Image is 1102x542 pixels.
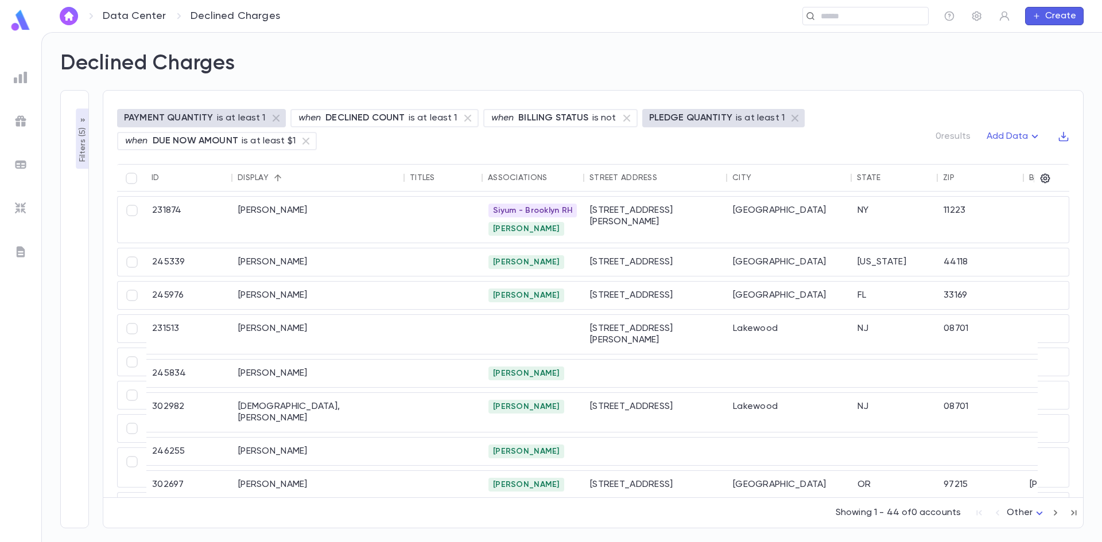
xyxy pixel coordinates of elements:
span: [PERSON_NAME] [488,447,564,456]
div: OR [852,471,938,510]
div: [US_STATE] [852,248,938,276]
div: PAYMENT QUANTITYis at least 1 [117,109,286,127]
div: [GEOGRAPHIC_DATA] [727,248,852,276]
div: Titles [410,173,435,182]
img: batches_grey.339ca447c9d9533ef1741baa751efc33.svg [14,158,28,171]
button: Sort [269,169,287,187]
h2: Declined Charges [60,51,235,76]
div: 246255 [146,438,232,465]
p: PAYMENT QUANTITY [124,112,214,124]
div: [PERSON_NAME] [232,197,405,243]
p: when [125,135,148,147]
div: [GEOGRAPHIC_DATA] [727,282,852,309]
div: [PERSON_NAME] [232,248,405,276]
div: [STREET_ADDRESS] [584,471,727,510]
div: NJ [852,393,938,432]
p: DECLINED COUNT [325,112,405,124]
div: City [732,173,751,182]
div: 33169 [938,282,1024,309]
p: Showing 1 - 44 of 0 accounts [836,507,961,518]
div: NJ [852,315,938,354]
img: home_white.a664292cf8c1dea59945f0da9f25487c.svg [62,11,76,21]
div: ID [152,173,160,182]
div: Zip [943,173,954,182]
p: is at least $1 [242,135,296,147]
div: 08701 [938,393,1024,432]
img: logo [9,9,32,32]
div: Lakewood [727,315,852,354]
div: [PERSON_NAME] [232,360,405,387]
button: Sort [435,169,453,187]
div: PLEDGE QUANTITYis at least 1 [642,109,805,127]
div: FL [852,282,938,309]
img: campaigns_grey.99e729a5f7ee94e3726e6486bddda8f1.svg [14,114,28,128]
p: when [298,112,321,124]
span: [PERSON_NAME] [488,480,564,489]
p: Declined Charges [191,10,280,22]
div: 302697 [146,471,232,510]
div: 245976 [146,282,232,309]
div: whenBILLING STATUSis not [483,109,638,127]
button: Filters (5) [76,109,90,169]
span: [PERSON_NAME] [488,402,564,411]
div: 08701 [938,315,1024,354]
button: Sort [954,169,973,187]
div: [PERSON_NAME] [232,315,405,354]
img: letters_grey.7941b92b52307dd3b8a917253454ce1c.svg [14,245,28,259]
div: [STREET_ADDRESS][PERSON_NAME] [584,315,727,354]
p: PLEDGE QUANTITY [649,112,732,124]
div: [GEOGRAPHIC_DATA] [727,197,852,243]
div: [PERSON_NAME] [232,282,405,309]
button: Sort [751,169,770,187]
a: Data Center [103,10,166,22]
div: [STREET_ADDRESS] [584,282,727,309]
p: 0 results [936,131,971,142]
p: is at least 1 [409,112,457,124]
div: [PERSON_NAME] [232,471,405,510]
img: imports_grey.530a8a0e642e233f2baf0ef88e8c9fcb.svg [14,201,28,215]
span: [PERSON_NAME] [488,369,564,378]
div: Other [1007,504,1046,522]
p: is at least 1 [736,112,785,124]
button: Create [1025,7,1084,25]
div: Display [238,173,269,182]
div: [STREET_ADDRESS] [584,393,727,432]
p: Filters ( 5 ) [77,125,88,162]
div: [STREET_ADDRESS] [584,248,727,276]
div: 231513 [146,315,232,354]
p: BILLING STATUS [518,112,588,124]
div: 302982 [146,393,232,432]
div: [STREET_ADDRESS][PERSON_NAME] [584,197,727,243]
div: [DEMOGRAPHIC_DATA], [PERSON_NAME] [232,393,405,432]
div: 231874 [146,197,232,243]
span: [PERSON_NAME] [488,291,564,300]
div: 245339 [146,248,232,276]
div: State [857,173,880,182]
div: [PERSON_NAME] [232,438,405,465]
button: Sort [160,169,178,187]
button: Sort [657,169,676,187]
span: Siyum - Brooklyn RH [488,206,577,215]
span: [PERSON_NAME] [488,258,564,267]
div: 97215 [938,471,1024,510]
div: 11223 [938,197,1024,243]
p: when [491,112,514,124]
button: Add Data [980,127,1049,146]
div: NY [852,197,938,243]
img: reports_grey.c525e4749d1bce6a11f5fe2a8de1b229.svg [14,71,28,84]
p: is at least 1 [217,112,266,124]
button: Sort [880,169,899,187]
div: 245834 [146,360,232,387]
div: whenDECLINED COUNTis at least 1 [290,109,479,127]
p: DUE NOW AMOUNT [153,135,238,147]
span: [PERSON_NAME] [488,224,564,233]
div: Lakewood [727,393,852,432]
div: Associations [488,173,547,182]
div: [GEOGRAPHIC_DATA] [727,471,852,510]
div: whenDUE NOW AMOUNTis at least $1 [117,132,317,150]
div: Street Address [589,173,657,182]
p: is not [592,112,616,124]
span: Other [1007,508,1033,517]
div: 44118 [938,248,1024,276]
